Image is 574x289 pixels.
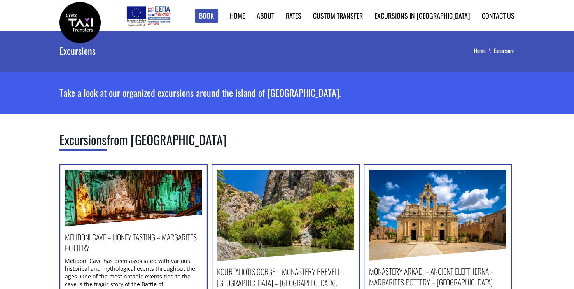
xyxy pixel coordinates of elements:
[494,47,514,54] li: Excursions
[59,2,101,43] img: Crete Taxi Transfers | Excursions | Crete Taxi Transfers
[195,9,218,23] a: Book
[65,231,202,257] h2: Melidoni cave – Honey tasting – Margarites pottery
[125,4,171,27] img: e-bannersEUERDF180X90.jpg
[313,11,363,21] a: Custom Transfer
[59,130,514,160] h2: from [GEOGRAPHIC_DATA]
[286,11,301,21] a: Rates
[59,18,101,26] a: Crete Taxi Transfers | Excursions | Crete Taxi Transfers
[59,31,274,70] h1: Excursions
[59,130,107,151] span: Excursions
[474,46,494,54] a: Home
[59,86,514,110] h2: Take a look at our organized excursions around the island of [GEOGRAPHIC_DATA].
[374,11,470,21] a: Excursions in [GEOGRAPHIC_DATA]
[257,11,274,21] a: About
[230,11,245,21] a: Home
[482,11,514,21] a: Contact us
